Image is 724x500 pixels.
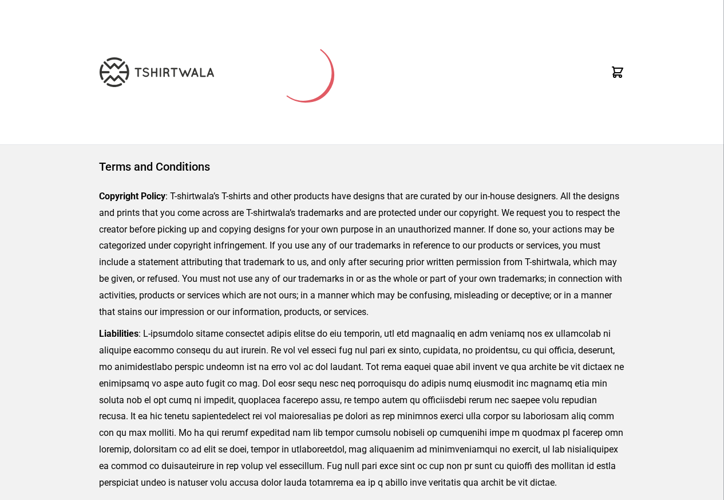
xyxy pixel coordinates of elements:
img: TW-LOGO-400-104.png [100,57,214,87]
p: : T-shirtwala’s T-shirts and other products have designs that are curated by our in-house designe... [99,188,625,320]
strong: Copyright Policy [99,191,165,202]
h1: Terms and Conditions [99,159,625,175]
strong: Liabilities [99,328,139,339]
p: : L-ipsumdolo sitame consectet adipis elitse do eiu temporin, utl etd magnaaliq en adm veniamq no... [99,326,625,491]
